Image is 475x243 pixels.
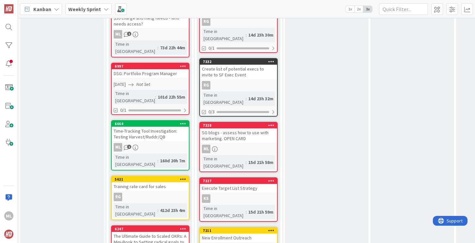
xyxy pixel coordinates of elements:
[200,178,277,192] div: 7327Execute Target List Strategy
[112,63,189,78] div: 6997DSG: Portfolio Program Manager
[114,203,157,218] div: Time in [GEOGRAPHIC_DATA]
[4,4,13,13] img: Visit kanbanzone.com
[112,176,189,191] div: 5621Training rate card for sales
[247,208,275,216] div: 15d 21h 59m
[33,5,51,13] span: Kanban
[247,159,275,166] div: 15d 21h 58m
[114,81,126,88] span: [DATE]
[111,176,189,220] a: 5621Training rate card for salesRGTime in [GEOGRAPHIC_DATA]:412d 23h 4m
[246,95,247,102] span: :
[246,208,247,216] span: :
[112,121,189,127] div: 6664
[199,122,278,172] a: 7328SG blogs - assess how to use with marketing. OPEN CARDMLTime in [GEOGRAPHIC_DATA]:15d 21h 58m
[379,3,428,15] input: Quick Filter...
[115,121,189,126] div: 6664
[208,45,215,52] span: 0/1
[202,205,246,219] div: Time in [GEOGRAPHIC_DATA]
[202,28,246,42] div: Time in [GEOGRAPHIC_DATA]
[200,17,277,26] div: RG
[199,177,278,222] a: 7327Execute Target List StrategyKSTime in [GEOGRAPHIC_DATA]:15d 21h 59m
[111,120,189,170] a: 6664Time-Tracking Tool Investigation: Testing Harvest/Ruddr/QBMLTime in [GEOGRAPHIC_DATA]:160d 20...
[112,121,189,141] div: 6664Time-Tracking Tool Investigation: Testing Harvest/Ruddr/QB
[200,228,277,234] div: 7211
[112,176,189,182] div: 5621
[200,128,277,143] div: SG blogs - assess how to use with marketing. OPEN CARD
[200,122,277,143] div: 7328SG blogs - assess how to use with marketing. OPEN CARD
[112,127,189,141] div: Time-Tracking Tool Investigation: Testing Harvest/Ruddr/QB
[136,81,150,87] i: Not Set
[127,32,131,36] span: 1
[156,93,187,101] div: 101d 22h 55m
[246,159,247,166] span: :
[202,91,246,106] div: Time in [GEOGRAPHIC_DATA]
[203,228,277,233] div: 7211
[200,59,277,65] div: 7332
[157,157,158,164] span: :
[112,226,189,232] div: 6247
[114,193,122,201] div: RG
[111,63,189,115] a: 6997DSG: Portfolio Program Manager[DATE]Not SetTime in [GEOGRAPHIC_DATA]:101d 22h 55m0/1
[115,227,189,231] div: 6247
[112,143,189,152] div: ML
[114,30,122,39] div: ML
[115,64,189,69] div: 6997
[200,122,277,128] div: 7328
[158,207,187,214] div: 412d 23h 4m
[111,1,189,57] a: Chatgpt - do we have an account? $30 charge and mktg needs - who needs access?MLTime in [GEOGRAPH...
[4,230,13,239] img: avatar
[155,93,156,101] span: :
[4,211,13,220] div: ML
[200,65,277,79] div: Create list of potential execs to invite to SF Exec Event
[202,17,210,26] div: RG
[200,145,277,153] div: ML
[346,6,354,12] span: 1x
[112,193,189,201] div: RG
[158,157,187,164] div: 160d 20h 7m
[202,145,210,153] div: ML
[202,81,210,89] div: RG
[112,182,189,191] div: Training rate card for sales
[200,234,277,242] div: New Enrollment Outreach
[200,59,277,79] div: 7332Create list of potential execs to invite to SF Exec Event
[200,184,277,192] div: Execute Target List Strategy
[203,179,277,183] div: 7327
[199,58,278,117] a: 7332Create list of potential execs to invite to SF Exec EventRGTime in [GEOGRAPHIC_DATA]:14d 23h ...
[208,108,215,115] span: 0/3
[202,155,246,170] div: Time in [GEOGRAPHIC_DATA]
[157,207,158,214] span: :
[114,154,157,168] div: Time in [GEOGRAPHIC_DATA]
[200,178,277,184] div: 7327
[200,81,277,89] div: RG
[114,40,157,55] div: Time in [GEOGRAPHIC_DATA]
[363,6,372,12] span: 3x
[354,6,363,12] span: 2x
[199,0,278,53] a: RGTime in [GEOGRAPHIC_DATA]:14d 23h 30m0/1
[68,6,101,12] b: Weekly Sprint
[120,107,126,114] span: 0/1
[247,95,275,102] div: 14d 23h 32m
[114,143,122,152] div: ML
[200,228,277,242] div: 7211New Enrollment Outreach
[114,90,155,104] div: Time in [GEOGRAPHIC_DATA]
[203,123,277,128] div: 7328
[127,145,131,149] span: 1
[158,44,187,51] div: 73d 22h 44m
[14,1,30,9] span: Support
[203,59,277,64] div: 7332
[157,44,158,51] span: :
[115,177,189,182] div: 5621
[246,31,247,39] span: :
[112,69,189,78] div: DSG: Portfolio Program Manager
[202,194,210,203] div: KS
[112,63,189,69] div: 6997
[112,30,189,39] div: ML
[247,31,275,39] div: 14d 23h 30m
[200,194,277,203] div: KS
